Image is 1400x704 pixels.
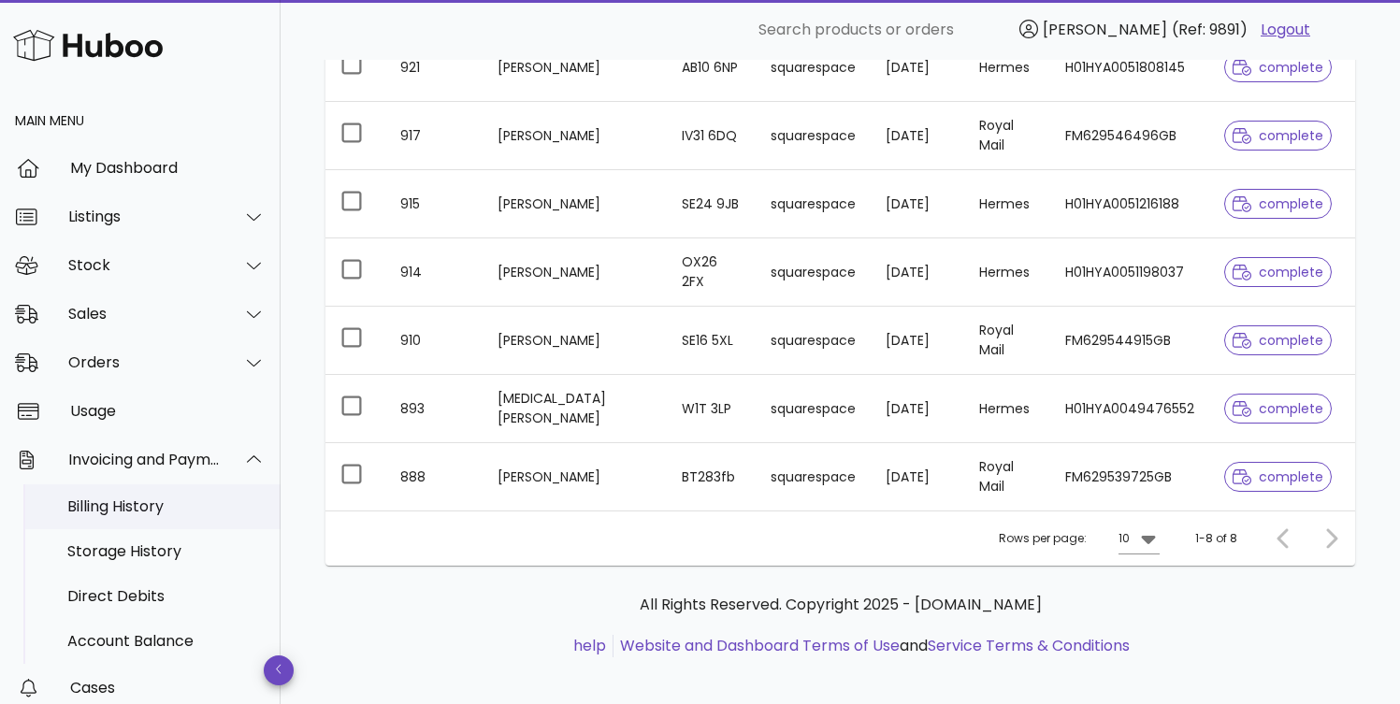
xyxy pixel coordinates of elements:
td: BT283fb [667,443,755,510]
td: [DATE] [871,102,964,170]
td: 917 [385,102,483,170]
td: FM629546496GB [1050,102,1209,170]
div: Rows per page: [999,511,1160,566]
td: SE16 5XL [667,307,755,375]
td: Royal Mail [964,443,1050,510]
span: complete [1233,61,1323,74]
td: 893 [385,375,483,443]
td: Hermes [964,170,1050,238]
td: 888 [385,443,483,510]
td: [PERSON_NAME] [483,170,667,238]
td: squarespace [756,375,871,443]
div: My Dashboard [70,159,266,177]
div: Sales [68,305,221,323]
div: Storage History [67,542,266,560]
td: Royal Mail [964,307,1050,375]
td: squarespace [756,443,871,510]
div: Account Balance [67,632,266,650]
td: [PERSON_NAME] [483,307,667,375]
span: complete [1233,334,1323,347]
div: 1-8 of 8 [1195,530,1237,547]
td: 921 [385,34,483,102]
div: Stock [68,256,221,274]
td: H01HYA0049476552 [1050,375,1209,443]
span: complete [1233,129,1323,142]
td: AB10 6NP [667,34,755,102]
span: complete [1233,197,1323,210]
td: Royal Mail [964,102,1050,170]
div: Listings [68,208,221,225]
td: IV31 6DQ [667,102,755,170]
a: Logout [1261,19,1310,41]
td: SE24 9JB [667,170,755,238]
div: Cases [70,679,266,697]
p: All Rights Reserved. Copyright 2025 - [DOMAIN_NAME] [340,594,1340,616]
td: squarespace [756,102,871,170]
div: 10 [1119,530,1130,547]
span: (Ref: 9891) [1172,19,1248,40]
td: [DATE] [871,443,964,510]
td: OX26 2FX [667,238,755,307]
td: H01HYA0051808145 [1050,34,1209,102]
td: Hermes [964,238,1050,307]
td: 914 [385,238,483,307]
td: squarespace [756,170,871,238]
a: Website and Dashboard Terms of Use [620,635,900,656]
td: FM629544915GB [1050,307,1209,375]
span: complete [1233,266,1323,279]
td: [PERSON_NAME] [483,34,667,102]
td: [PERSON_NAME] [483,102,667,170]
td: [DATE] [871,307,964,375]
td: [PERSON_NAME] [483,443,667,510]
td: squarespace [756,238,871,307]
td: Hermes [964,375,1050,443]
div: Orders [68,353,221,371]
div: Usage [70,402,266,420]
div: Invoicing and Payments [68,451,221,468]
td: [DATE] [871,170,964,238]
span: complete [1233,402,1323,415]
li: and [613,635,1130,657]
td: [MEDICAL_DATA][PERSON_NAME] [483,375,667,443]
td: H01HYA0051198037 [1050,238,1209,307]
td: [PERSON_NAME] [483,238,667,307]
td: W1T 3LP [667,375,755,443]
a: help [573,635,606,656]
td: Hermes [964,34,1050,102]
div: 10Rows per page: [1119,524,1160,553]
span: complete [1233,470,1323,483]
img: Huboo Logo [13,25,163,65]
a: Service Terms & Conditions [928,635,1130,656]
td: squarespace [756,34,871,102]
td: 910 [385,307,483,375]
td: [DATE] [871,34,964,102]
span: [PERSON_NAME] [1043,19,1167,40]
td: FM629539725GB [1050,443,1209,510]
td: [DATE] [871,375,964,443]
td: squarespace [756,307,871,375]
div: Billing History [67,497,266,515]
div: Direct Debits [67,587,266,605]
td: 915 [385,170,483,238]
td: H01HYA0051216188 [1050,170,1209,238]
td: [DATE] [871,238,964,307]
